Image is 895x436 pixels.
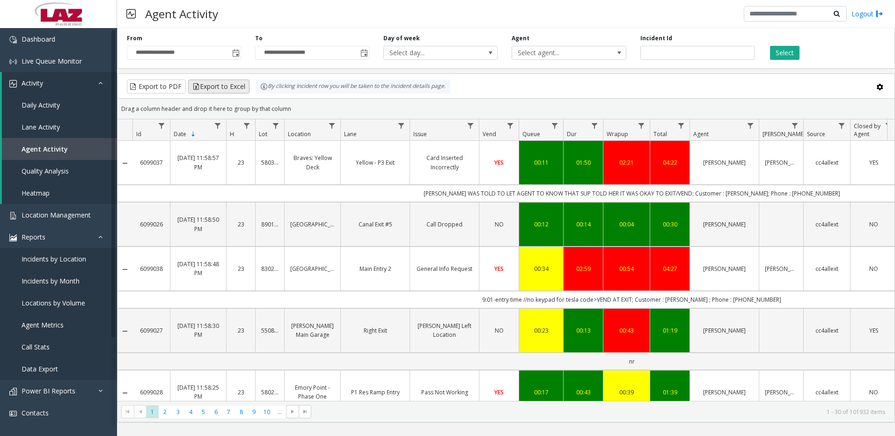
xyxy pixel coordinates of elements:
[346,326,404,335] a: Right Exit
[136,130,141,138] span: Id
[656,220,684,229] div: 00:30
[525,158,558,167] a: 00:11
[809,220,844,229] a: cc4allext
[851,9,883,19] a: Logout
[22,364,58,373] span: Data Export
[770,46,800,60] button: Select
[261,264,279,273] a: 830202
[290,264,335,273] a: [GEOGRAPHIC_DATA]
[512,46,603,59] span: Select agent...
[273,406,286,418] span: Page 11
[22,57,82,65] span: Live Queue Monitor
[789,119,801,132] a: Parker Filter Menu
[2,182,117,204] a: Heatmap
[882,119,895,132] a: Closed by Agent Filter Menu
[869,159,878,167] span: YES
[140,2,223,25] h3: Agent Activity
[856,158,891,167] a: YES
[675,119,688,132] a: Total Filter Menu
[22,123,60,131] span: Lane Activity
[494,159,504,167] span: YES
[2,116,117,138] a: Lane Activity
[413,130,427,138] span: Issue
[259,130,267,138] span: Lot
[607,130,628,138] span: Wrapup
[9,58,17,65] img: 'icon'
[656,388,684,397] div: 01:39
[494,265,504,273] span: YES
[9,388,17,395] img: 'icon'
[184,406,197,418] span: Page 4
[290,220,335,229] a: [GEOGRAPHIC_DATA]
[255,34,263,43] label: To
[485,264,513,273] a: YES
[656,264,684,273] a: 04:27
[656,158,684,167] div: 04:22
[2,94,117,116] a: Daily Activity
[609,326,644,335] a: 00:43
[765,158,798,167] a: [PERSON_NAME]
[232,264,249,273] a: 23
[138,264,164,273] a: 6099038
[525,220,558,229] a: 00:12
[522,130,540,138] span: Queue
[261,406,273,418] span: Page 10
[22,189,50,197] span: Heatmap
[525,388,558,397] a: 00:17
[869,220,878,228] span: NO
[495,327,504,334] span: NO
[856,220,891,229] a: NO
[172,406,184,418] span: Page 3
[416,388,473,397] a: Pass Not Working
[809,158,844,167] a: cc4allext
[346,264,404,273] a: Main Entry 2
[807,130,825,138] span: Source
[763,130,805,138] span: [PERSON_NAME]
[299,405,311,418] span: Go to the last page
[301,408,309,415] span: Go to the last page
[744,119,757,132] a: Agent Filter Menu
[261,388,279,397] a: 580271
[22,342,50,351] span: Call Stats
[549,119,561,132] a: Queue Filter Menu
[609,264,644,273] a: 00:54
[765,388,798,397] a: [PERSON_NAME]
[525,326,558,335] a: 00:23
[635,119,648,132] a: Wrapup Filter Menu
[22,101,60,109] span: Daily Activity
[9,36,17,44] img: 'icon'
[22,254,86,263] span: Incidents by Location
[290,321,335,339] a: [PERSON_NAME] Main Garage
[22,320,64,329] span: Agent Metrics
[261,158,279,167] a: 580348
[525,264,558,273] div: 00:34
[483,130,496,138] span: Vend
[836,119,848,132] a: Source Filter Menu
[609,220,644,229] a: 00:04
[22,167,69,175] span: Quality Analysis
[869,388,878,396] span: NO
[656,326,684,335] div: 01:19
[395,119,408,132] a: Lane Filter Menu
[869,327,878,334] span: YES
[117,389,132,397] a: Collapse Details
[270,119,282,132] a: Lot Filter Menu
[2,72,117,94] a: Activity
[588,119,601,132] a: Dur Filter Menu
[696,326,753,335] a: [PERSON_NAME]
[9,410,17,417] img: 'icon'
[9,234,17,241] img: 'icon'
[256,80,450,94] div: By clicking Incident row you will be taken to the incident details page.
[609,158,644,167] a: 02:21
[696,158,753,167] a: [PERSON_NAME]
[146,406,159,418] span: Page 1
[416,264,473,273] a: General Info Request
[261,326,279,335] a: 550801
[127,80,186,94] button: Export to PDF
[567,130,577,138] span: Dur
[346,388,404,397] a: P1 Res Ramp Entry
[290,383,335,401] a: Emory Point - Phase One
